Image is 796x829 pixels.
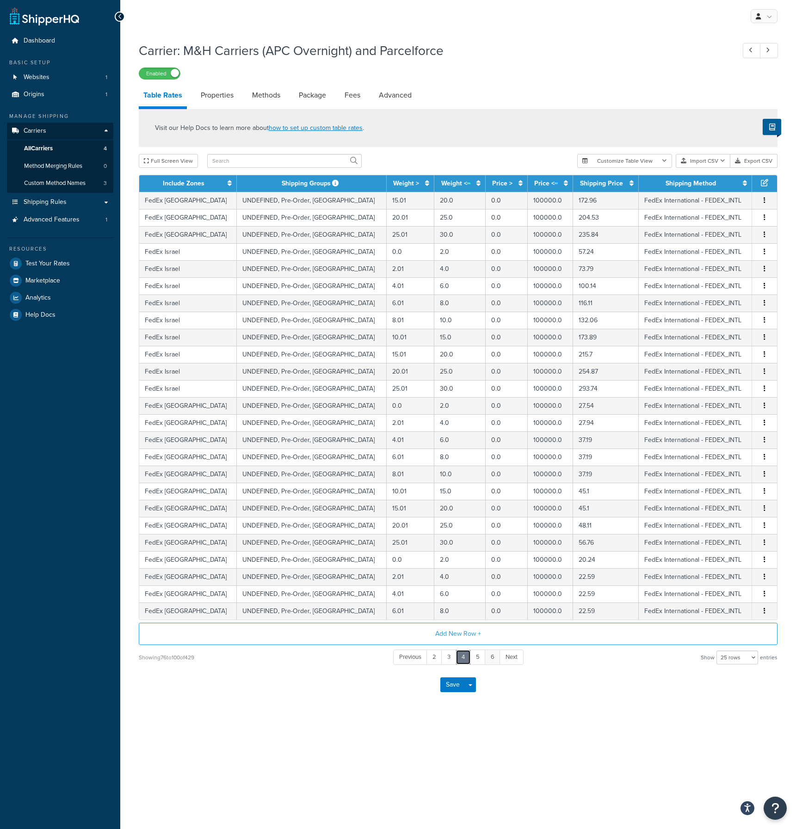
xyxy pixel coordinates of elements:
[24,37,55,45] span: Dashboard
[528,534,573,551] td: 100000.0
[139,431,237,448] td: FedEx [GEOGRAPHIC_DATA]
[434,500,486,517] td: 20.0
[639,329,752,346] td: FedEx International - FEDEX_INTL
[237,534,387,551] td: UNDEFINED, Pre-Order, [GEOGRAPHIC_DATA]
[528,500,573,517] td: 100000.0
[639,517,752,534] td: FedEx International - FEDEX_INTL
[486,602,528,620] td: 0.0
[528,448,573,466] td: 100000.0
[7,112,113,120] div: Manage Shipping
[387,346,434,363] td: 15.01
[237,448,387,466] td: UNDEFINED, Pre-Order, [GEOGRAPHIC_DATA]
[434,414,486,431] td: 4.0
[639,483,752,500] td: FedEx International - FEDEX_INTL
[701,651,715,664] span: Show
[387,277,434,295] td: 4.01
[237,243,387,260] td: UNDEFINED, Pre-Order, [GEOGRAPHIC_DATA]
[387,585,434,602] td: 4.01
[237,277,387,295] td: UNDEFINED, Pre-Order, [GEOGRAPHIC_DATA]
[434,397,486,414] td: 2.0
[760,651,777,664] span: entries
[639,448,752,466] td: FedEx International - FEDEX_INTL
[7,307,113,323] a: Help Docs
[434,466,486,483] td: 10.0
[528,551,573,568] td: 100000.0
[139,623,777,645] button: Add New Row +
[639,568,752,585] td: FedEx International - FEDEX_INTL
[7,32,113,49] li: Dashboard
[24,198,67,206] span: Shipping Rules
[486,534,528,551] td: 0.0
[139,466,237,483] td: FedEx [GEOGRAPHIC_DATA]
[743,43,761,58] a: Previous Record
[434,346,486,363] td: 20.0
[639,397,752,414] td: FedEx International - FEDEX_INTL
[486,431,528,448] td: 0.0
[237,414,387,431] td: UNDEFINED, Pre-Order, [GEOGRAPHIC_DATA]
[237,209,387,226] td: UNDEFINED, Pre-Order, [GEOGRAPHIC_DATA]
[387,397,434,414] td: 0.0
[139,517,237,534] td: FedEx [GEOGRAPHIC_DATA]
[24,74,49,81] span: Websites
[139,500,237,517] td: FedEx [GEOGRAPHIC_DATA]
[573,585,639,602] td: 22.59
[7,59,113,67] div: Basic Setup
[237,585,387,602] td: UNDEFINED, Pre-Order, [GEOGRAPHIC_DATA]
[573,192,639,209] td: 172.96
[434,226,486,243] td: 30.0
[139,260,237,277] td: FedEx Israel
[24,145,53,153] span: All Carriers
[486,192,528,209] td: 0.0
[387,226,434,243] td: 25.01
[528,277,573,295] td: 100000.0
[387,431,434,448] td: 4.01
[639,534,752,551] td: FedEx International - FEDEX_INTL
[639,226,752,243] td: FedEx International - FEDEX_INTL
[104,145,107,153] span: 4
[7,194,113,211] a: Shipping Rules
[25,260,70,268] span: Test Your Rates
[104,179,107,187] span: 3
[139,154,198,168] button: Full Screen View
[24,216,80,224] span: Advanced Features
[573,295,639,312] td: 116.11
[139,192,237,209] td: FedEx [GEOGRAPHIC_DATA]
[139,483,237,500] td: FedEx [GEOGRAPHIC_DATA]
[434,431,486,448] td: 6.0
[573,363,639,380] td: 254.87
[237,431,387,448] td: UNDEFINED, Pre-Order, [GEOGRAPHIC_DATA]
[387,448,434,466] td: 6.01
[7,255,113,272] a: Test Your Rates
[486,483,528,500] td: 0.0
[528,602,573,620] td: 100000.0
[485,650,500,665] a: 6
[528,483,573,500] td: 100000.0
[434,243,486,260] td: 2.0
[573,277,639,295] td: 100.14
[434,295,486,312] td: 8.0
[434,602,486,620] td: 8.0
[528,517,573,534] td: 100000.0
[639,414,752,431] td: FedEx International - FEDEX_INTL
[237,517,387,534] td: UNDEFINED, Pre-Order, [GEOGRAPHIC_DATA]
[573,483,639,500] td: 45.1
[387,329,434,346] td: 10.01
[237,312,387,329] td: UNDEFINED, Pre-Order, [GEOGRAPHIC_DATA]
[434,517,486,534] td: 25.0
[139,329,237,346] td: FedEx Israel
[393,650,427,665] a: Previous
[434,192,486,209] td: 20.0
[237,363,387,380] td: UNDEFINED, Pre-Order, [GEOGRAPHIC_DATA]
[528,226,573,243] td: 100000.0
[139,534,237,551] td: FedEx [GEOGRAPHIC_DATA]
[639,346,752,363] td: FedEx International - FEDEX_INTL
[7,140,113,157] a: AllCarriers4
[573,260,639,277] td: 73.79
[486,397,528,414] td: 0.0
[434,568,486,585] td: 4.0
[573,448,639,466] td: 37.19
[666,178,716,188] a: Shipping Method
[760,43,778,58] a: Next Record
